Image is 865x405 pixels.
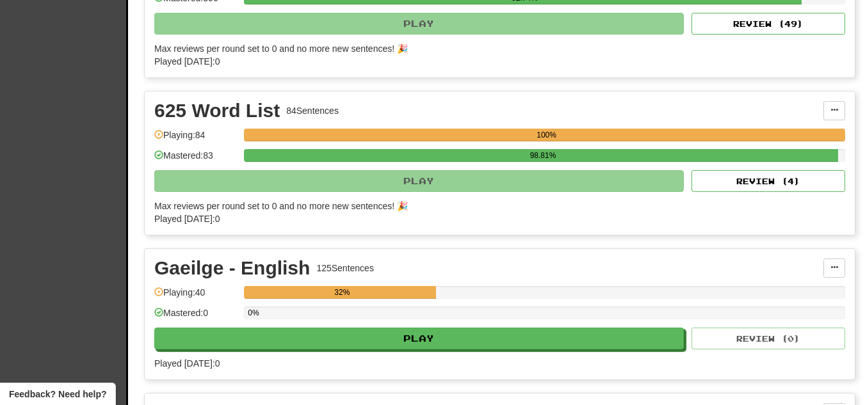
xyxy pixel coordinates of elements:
[154,129,238,150] div: Playing: 84
[286,104,339,117] div: 84 Sentences
[316,262,374,274] div: 125 Sentences
[9,388,106,401] span: Open feedback widget
[154,101,280,120] div: 625 Word List
[154,328,684,349] button: Play
[154,13,684,35] button: Play
[154,286,238,307] div: Playing: 40
[248,129,845,141] div: 100%
[154,358,220,369] span: Played [DATE]: 0
[154,258,310,278] div: Gaeilge - English
[691,170,845,192] button: Review (4)
[691,328,845,349] button: Review (0)
[154,200,837,212] div: Max reviews per round set to 0 and no more new sentences! 🎉
[154,306,238,328] div: Mastered: 0
[248,286,436,299] div: 32%
[691,13,845,35] button: Review (49)
[154,149,238,170] div: Mastered: 83
[154,42,837,55] div: Max reviews per round set to 0 and no more new sentences! 🎉
[248,149,838,162] div: 98.81%
[154,56,220,67] span: Played [DATE]: 0
[154,170,684,192] button: Play
[154,214,220,224] span: Played [DATE]: 0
